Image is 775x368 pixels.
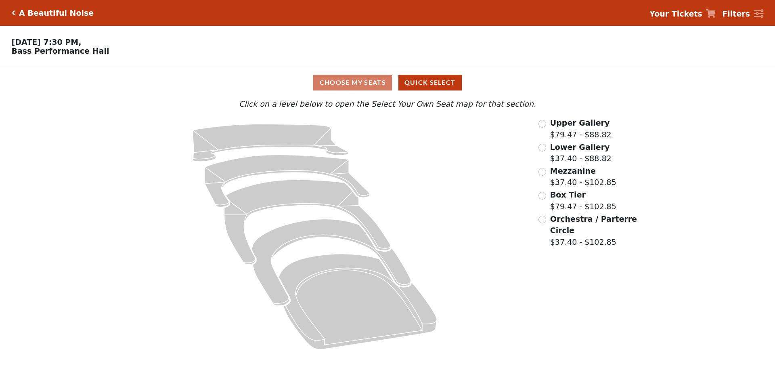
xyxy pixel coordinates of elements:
[649,9,702,18] strong: Your Tickets
[722,8,763,20] a: Filters
[550,141,612,164] label: $37.40 - $88.82
[279,254,437,349] path: Orchestra / Parterre Circle - Seats Available: 11
[398,75,462,90] button: Quick Select
[193,124,349,162] path: Upper Gallery - Seats Available: 259
[550,190,586,199] span: Box Tier
[550,214,637,235] span: Orchestra / Parterre Circle
[12,10,15,16] a: Click here to go back to filters
[550,189,616,212] label: $79.47 - $102.85
[205,155,370,207] path: Lower Gallery - Seats Available: 37
[550,165,616,188] label: $37.40 - $102.85
[550,166,596,175] span: Mezzanine
[550,213,638,248] label: $37.40 - $102.85
[19,8,94,18] h5: A Beautiful Noise
[550,118,610,127] span: Upper Gallery
[722,9,750,18] strong: Filters
[550,143,610,151] span: Lower Gallery
[550,117,612,140] label: $79.47 - $88.82
[103,98,672,110] p: Click on a level below to open the Select Your Own Seat map for that section.
[649,8,716,20] a: Your Tickets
